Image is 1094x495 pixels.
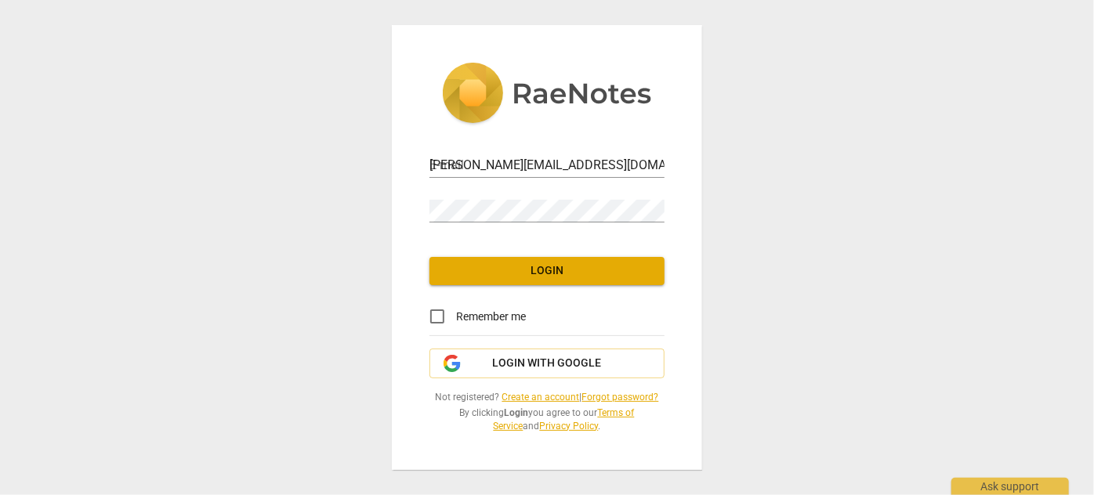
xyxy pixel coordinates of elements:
[429,391,665,404] span: Not registered? |
[502,392,580,403] a: Create an account
[951,478,1069,495] div: Ask support
[582,392,659,403] a: Forgot password?
[429,349,665,378] button: Login with Google
[442,263,652,279] span: Login
[429,406,665,432] span: By clicking you agree to our and .
[429,257,665,285] button: Login
[494,407,635,432] a: Terms of Service
[540,421,599,432] a: Privacy Policy
[493,356,602,371] span: Login with Google
[505,407,529,418] b: Login
[456,309,526,325] span: Remember me
[442,63,652,127] img: 5ac2273c67554f335776073100b6d88f.svg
